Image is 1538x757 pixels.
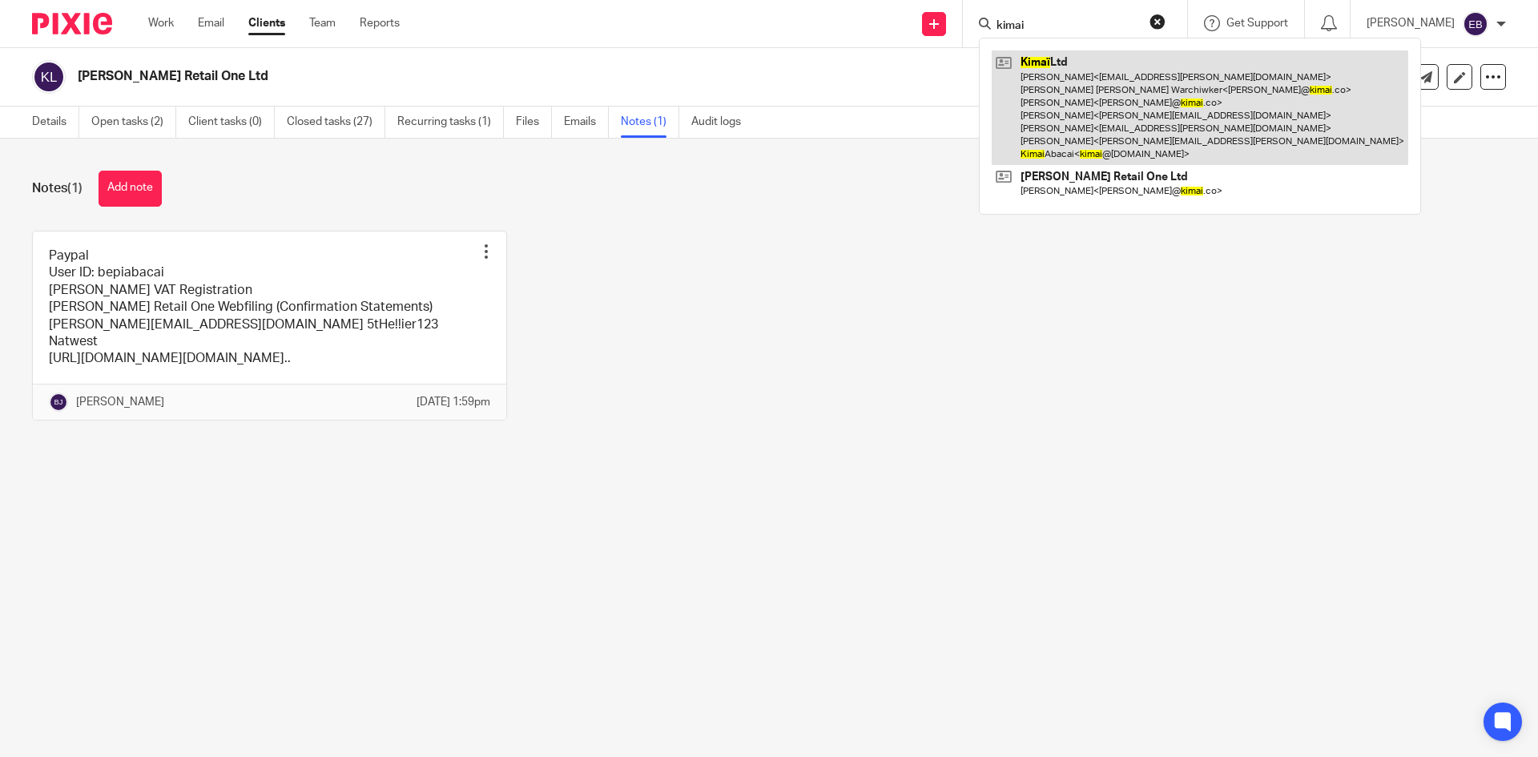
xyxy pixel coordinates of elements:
[287,107,385,138] a: Closed tasks (27)
[91,107,176,138] a: Open tasks (2)
[32,180,83,197] h1: Notes
[67,182,83,195] span: (1)
[1226,18,1288,29] span: Get Support
[198,15,224,31] a: Email
[248,15,285,31] a: Clients
[621,107,679,138] a: Notes (1)
[32,13,112,34] img: Pixie
[49,393,68,412] img: svg%3E
[78,68,1046,85] h2: [PERSON_NAME] Retail One Ltd
[360,15,400,31] a: Reports
[397,107,504,138] a: Recurring tasks (1)
[99,171,162,207] button: Add note
[1367,15,1455,31] p: [PERSON_NAME]
[516,107,552,138] a: Files
[417,394,490,410] p: [DATE] 1:59pm
[1463,11,1488,37] img: svg%3E
[1149,14,1166,30] button: Clear
[32,107,79,138] a: Details
[995,19,1139,34] input: Search
[148,15,174,31] a: Work
[76,394,164,410] p: [PERSON_NAME]
[32,60,66,94] img: svg%3E
[691,107,753,138] a: Audit logs
[564,107,609,138] a: Emails
[309,15,336,31] a: Team
[188,107,275,138] a: Client tasks (0)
